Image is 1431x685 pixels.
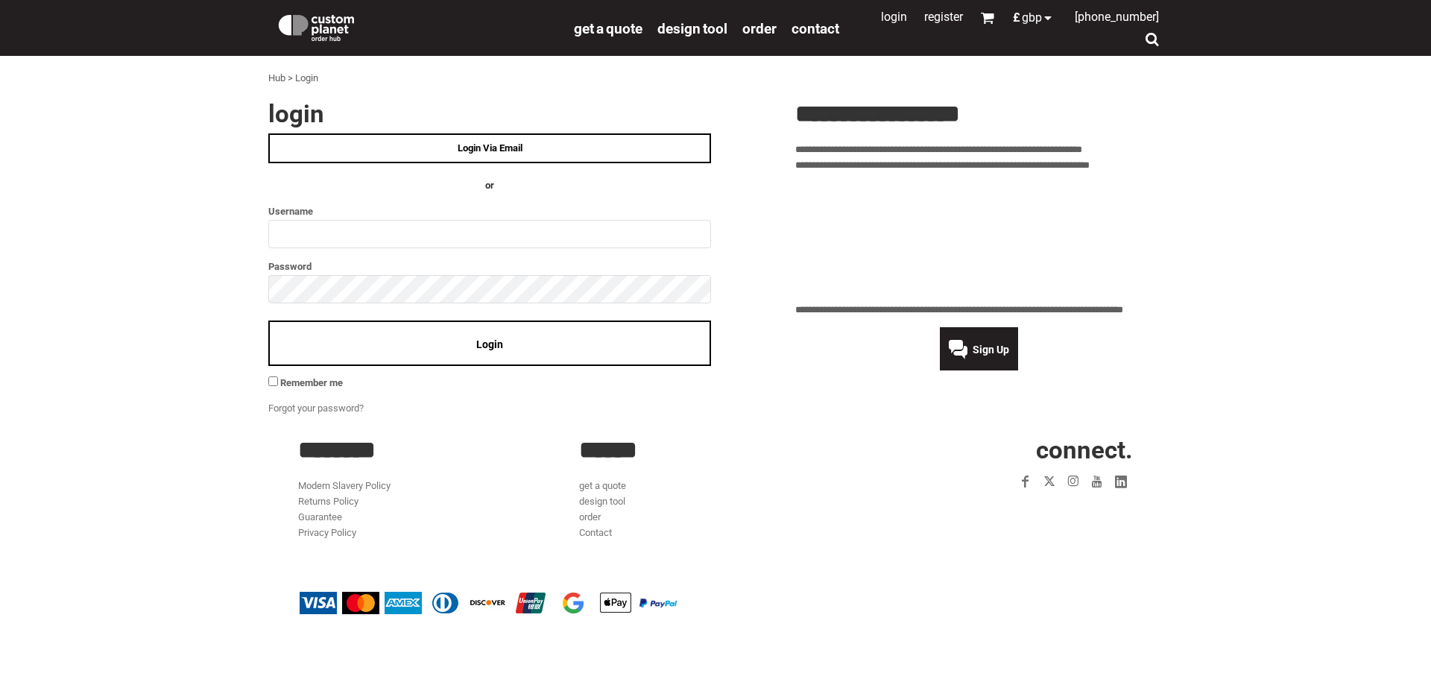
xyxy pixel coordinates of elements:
[574,19,642,37] a: get a quote
[973,344,1009,356] span: Sign Up
[927,502,1133,520] iframe: Customer reviews powered by Trustpilot
[268,101,711,126] h2: Login
[268,403,364,414] a: Forgot your password?
[792,19,839,37] a: Contact
[298,480,391,491] a: Modern Slavery Policy
[742,19,777,37] a: order
[276,11,357,41] img: Custom Planet
[1075,10,1159,24] span: [PHONE_NUMBER]
[579,511,601,523] a: order
[924,10,963,24] a: Register
[555,592,592,614] img: Google Pay
[597,592,634,614] img: Apple Pay
[300,592,337,614] img: Visa
[657,20,727,37] span: design tool
[574,20,642,37] span: get a quote
[1013,12,1022,24] span: £
[795,182,1163,294] iframe: Customer reviews powered by Trustpilot
[579,496,625,507] a: design tool
[470,592,507,614] img: Discover
[639,599,677,607] img: PayPal
[298,511,342,523] a: Guarantee
[792,20,839,37] span: Contact
[268,4,566,48] a: Custom Planet
[268,258,711,275] label: Password
[268,376,278,386] input: Remember me
[342,592,379,614] img: Mastercard
[295,71,318,86] div: Login
[268,133,711,163] a: Login Via Email
[476,338,503,350] span: Login
[427,592,464,614] img: Diners Club
[657,19,727,37] a: design tool
[268,178,711,194] h4: OR
[280,377,343,388] span: Remember me
[579,480,626,491] a: get a quote
[298,496,358,507] a: Returns Policy
[298,527,356,538] a: Privacy Policy
[512,592,549,614] img: China UnionPay
[458,142,522,154] span: Login Via Email
[742,20,777,37] span: order
[385,592,422,614] img: American Express
[861,438,1133,462] h2: CONNECT.
[268,72,285,83] a: Hub
[579,527,612,538] a: Contact
[288,71,293,86] div: >
[268,203,711,220] label: Username
[1022,12,1042,24] span: GBP
[881,10,907,24] a: Login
